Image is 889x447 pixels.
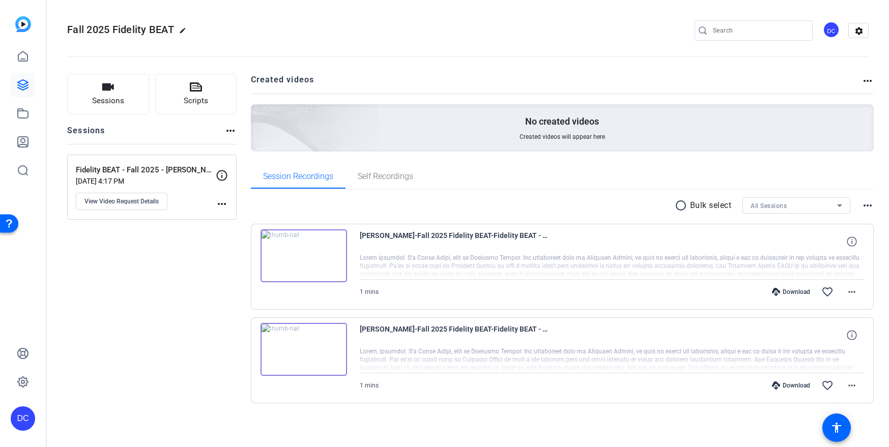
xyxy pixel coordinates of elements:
[846,379,858,392] mat-icon: more_horiz
[823,21,840,38] div: DC
[360,382,379,389] span: 1 mins
[849,23,869,39] mat-icon: settings
[713,24,805,37] input: Search
[821,286,834,298] mat-icon: favorite_border
[67,125,105,144] h2: Sessions
[862,75,874,87] mat-icon: more_horiz
[155,74,237,114] button: Scripts
[263,172,333,181] span: Session Recordings
[520,133,605,141] span: Created videos will appear here
[525,115,599,128] p: No created videos
[137,4,380,224] img: Creted videos background
[360,323,548,347] span: [PERSON_NAME]-Fall 2025 Fidelity BEAT-Fidelity BEAT - Fall 2025 - [PERSON_NAME]-1755273216921-webcam
[821,379,834,392] mat-icon: favorite_border
[360,229,548,254] span: [PERSON_NAME]-Fall 2025 Fidelity BEAT-Fidelity BEAT - Fall 2025 - [PERSON_NAME]-1755273593400-webcam
[358,172,413,181] span: Self Recordings
[767,381,815,390] div: Download
[751,202,787,210] span: All Sessions
[11,406,35,431] div: DC
[67,74,149,114] button: Sessions
[360,288,379,295] span: 1 mins
[261,323,347,376] img: thumb-nail
[92,95,124,107] span: Sessions
[846,286,858,298] mat-icon: more_horiz
[830,422,843,434] mat-icon: accessibility
[184,95,208,107] span: Scripts
[67,23,174,36] span: Fall 2025 Fidelity BEAT
[862,199,874,212] mat-icon: more_horiz
[823,21,841,39] ngx-avatar: Dave Conley
[251,74,862,94] h2: Created videos
[675,199,690,212] mat-icon: radio_button_unchecked
[261,229,347,282] img: thumb-nail
[76,193,167,210] button: View Video Request Details
[76,177,216,185] p: [DATE] 4:17 PM
[179,27,191,39] mat-icon: edit
[84,197,159,205] span: View Video Request Details
[690,199,732,212] p: Bulk select
[224,125,237,137] mat-icon: more_horiz
[76,164,216,176] p: Fidelity BEAT - Fall 2025 - [PERSON_NAME]
[15,16,31,32] img: blue-gradient.svg
[216,198,228,210] mat-icon: more_horiz
[767,288,815,296] div: Download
